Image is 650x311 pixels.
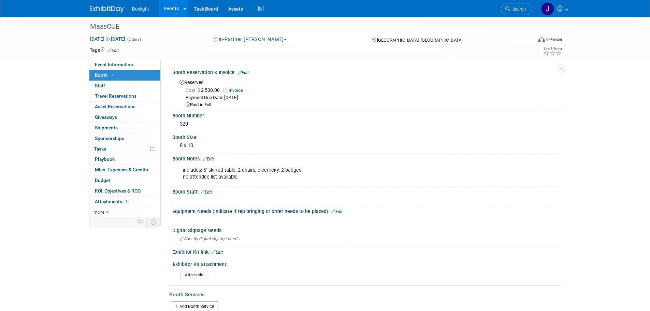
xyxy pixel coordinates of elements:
[237,70,249,75] a: Edit
[510,6,526,12] span: Search
[89,91,160,101] a: Travel Reservations
[89,144,160,154] a: Tasks
[94,146,106,152] span: Tasks
[172,247,561,256] div: Exhibitor Kit link:
[95,114,117,120] span: Giveaways
[127,37,141,42] span: (2 days)
[89,123,160,133] a: Shipments
[377,38,462,43] span: [GEOGRAPHIC_DATA], [GEOGRAPHIC_DATA]
[89,81,160,91] a: Staff
[135,217,147,226] td: Personalize Event Tab Strip
[90,47,119,54] td: Tags
[172,67,561,76] div: Booth Reservation & Invoice:
[492,36,562,46] div: Event Format
[178,164,486,184] div: includes: 6' skirted table, 2 chairs, electricity, 2 badges no attendee list available
[95,104,135,109] span: Asset Reservations
[177,119,555,129] div: 329
[146,217,160,226] td: Toggle Event Tabs
[88,20,522,33] div: MassCUE
[172,206,561,215] div: Equipment Needs (indicate if rep bringing or order needs to be placed):
[172,154,561,162] div: Booth Notes:
[89,133,160,144] a: Sponsorships
[89,165,160,175] a: Misc. Expenses & Credits
[95,167,148,172] span: Misc. Expenses & Credits
[95,136,124,141] span: Sponsorships
[95,72,116,78] span: Booth
[111,73,114,77] i: Booth reservation complete
[177,77,555,108] div: Reserved
[212,250,223,255] a: Edit
[90,6,124,13] img: ExhibitDay
[186,87,222,93] span: 2,500.00
[95,199,129,204] span: Attachments
[172,225,561,234] div: Digital Signage Needs:
[89,112,160,123] a: Giveaways
[331,209,343,214] a: Edit
[95,83,105,88] span: Staff
[89,102,160,112] a: Asset Reservations
[90,36,126,42] span: [DATE] [DATE]
[172,111,561,119] div: Booth Number:
[124,199,129,204] span: 1
[173,259,558,268] div: Exhibitor Kit attachment:
[210,36,289,43] button: In-Partner [PERSON_NAME]
[172,187,561,196] div: Booth Staff:
[89,197,160,207] a: Attachments1
[501,3,532,15] a: Search
[95,125,118,130] span: Shipments
[203,157,214,161] a: Edit
[546,37,562,42] div: In-Person
[95,156,115,162] span: Playbook
[95,188,141,194] span: ROI, Objectives & ROO
[543,47,562,50] div: Event Rating
[201,190,212,195] a: Edit
[89,70,160,81] a: Booth
[107,48,119,53] a: Edit
[89,207,160,217] a: more
[95,93,136,99] span: Travel Reservations
[89,175,160,186] a: Budget
[95,62,133,67] span: Event Information
[186,87,201,93] span: Cost: $
[132,6,149,12] span: Boxlight
[169,291,561,298] div: Booth Services
[104,36,111,42] span: to
[89,154,160,165] a: Playbook
[180,236,240,241] span: Specify digital signage needs
[186,95,555,101] div: Payment Due Date: [DATE]
[95,178,110,183] span: Budget
[541,2,554,15] img: Jean Knight
[223,88,246,93] a: Invoice
[89,60,160,70] a: Event Information
[177,140,555,151] div: 8 x 10
[89,186,160,196] a: ROI, Objectives & ROO
[172,132,561,141] div: Booth Size:
[538,37,545,42] img: Format-Inperson.png
[93,209,104,215] span: more
[186,102,555,108] div: Paid in Full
